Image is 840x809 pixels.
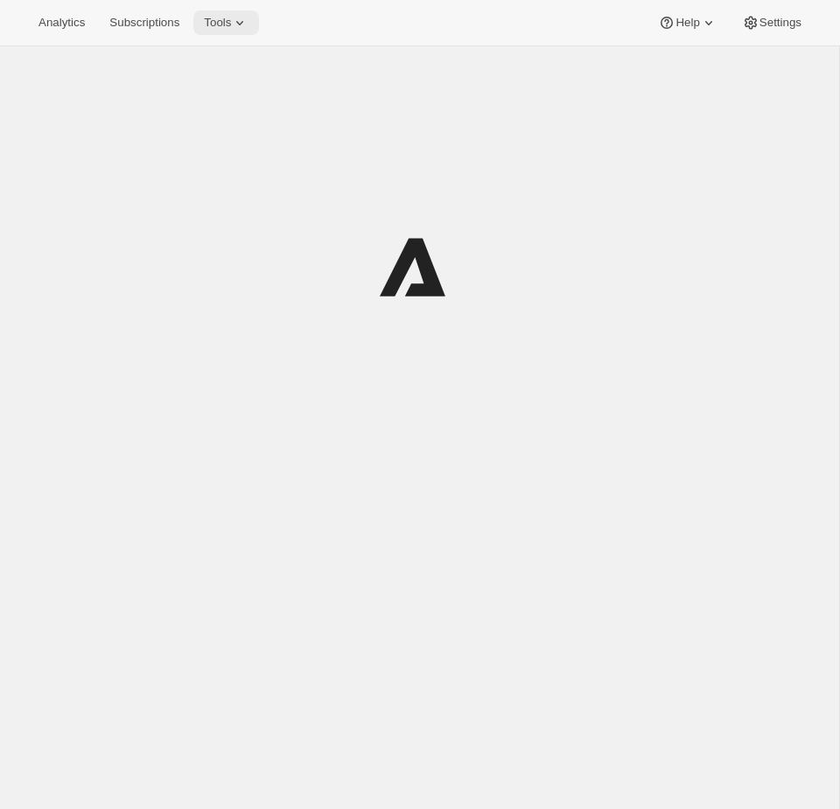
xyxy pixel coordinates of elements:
span: Settings [759,16,801,30]
span: Subscriptions [109,16,179,30]
span: Tools [204,16,231,30]
button: Help [647,10,727,35]
button: Subscriptions [99,10,190,35]
button: Analytics [28,10,95,35]
span: Analytics [38,16,85,30]
button: Tools [193,10,259,35]
span: Help [675,16,699,30]
button: Settings [731,10,812,35]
